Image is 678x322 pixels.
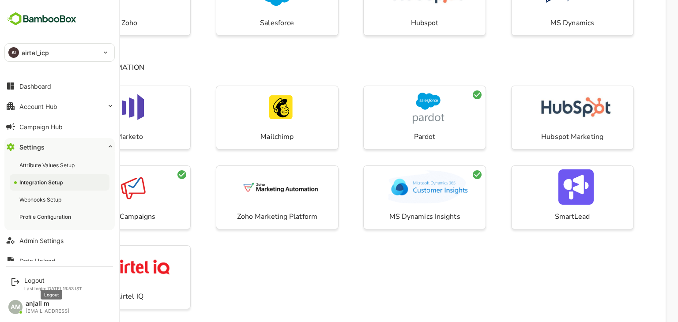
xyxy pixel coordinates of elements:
div: AIairtel_icp [5,44,114,61]
div: Campaign Hub [19,123,63,131]
img: logo not loaded... [505,90,585,125]
img: logo not loaded... [358,169,437,205]
div: anjali m [26,300,69,307]
p: Hubspot Marketing [510,131,573,142]
img: logo not loaded... [527,169,563,205]
button: logo not loaded... [336,169,458,207]
p: Salesforce [229,18,263,28]
p: Zoho [90,18,106,28]
button: logo not loaded... [189,169,311,207]
div: Attribute Values Setup [19,161,76,169]
div: AM [8,300,23,314]
p: Hubspot [380,18,408,28]
div: [EMAIL_ADDRESS] [26,308,69,314]
p: SmartLead [524,211,559,222]
p: ZohoCampaigns [73,211,124,222]
p: Last login: [DATE] 19:53 IST [24,286,82,291]
button: logo not loaded... [41,169,163,207]
button: Settings [4,138,115,156]
button: logo not loaded... [189,90,311,127]
p: MS Dynamics [520,18,563,28]
button: logo not loaded... [41,90,163,127]
div: Account Hub [19,103,57,110]
button: logo not loaded... [484,169,606,207]
div: Settings [19,143,45,151]
p: MS Dynamics Insights [358,211,429,222]
div: Dashboard [19,82,51,90]
img: logo not loaded... [372,90,422,125]
img: logo not loaded... [62,249,142,285]
button: Admin Settings [4,232,115,249]
img: logo not loaded... [84,169,120,205]
h4: MARKETING AUTOMATION [12,58,635,73]
p: Mailchimp [230,131,263,142]
div: Logout [24,277,82,284]
p: Zoho Marketing Platform [206,211,286,222]
img: BambooboxFullLogoMark.5f36c76dfaba33ec1ec1367b70bb1252.svg [4,11,79,27]
div: AI [8,47,19,58]
img: logo not loaded... [87,90,117,125]
div: Integration Setup [19,179,64,186]
div: Admin Settings [19,237,64,244]
p: Marketo [85,131,112,142]
img: logo not loaded... [215,90,285,125]
p: Airtel IQ [85,291,113,302]
button: Dashboard [4,77,115,95]
p: airtel_icp [22,48,49,57]
button: Campaign Hub [4,118,115,135]
div: Webhooks Setup [19,196,63,203]
button: Account Hub [4,97,115,115]
div: Data Upload [19,257,56,265]
button: Data Upload [4,252,115,270]
div: Profile Configuration [19,213,73,221]
button: logo not loaded... [41,249,163,287]
button: logo not loaded... [484,90,606,127]
p: Pardot [383,131,405,142]
button: logo not loaded... [336,90,458,127]
img: logo not loaded... [210,169,290,205]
